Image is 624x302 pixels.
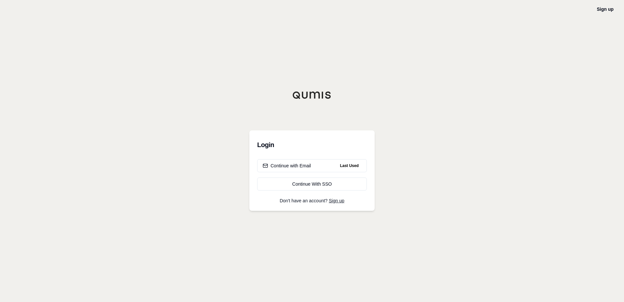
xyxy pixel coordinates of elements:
[597,7,614,12] a: Sign up
[263,181,361,187] div: Continue With SSO
[263,162,311,169] div: Continue with Email
[257,198,367,203] p: Don't have an account?
[337,162,361,170] span: Last Used
[257,177,367,191] a: Continue With SSO
[292,91,332,99] img: Qumis
[257,159,367,172] button: Continue with EmailLast Used
[329,198,344,203] a: Sign up
[257,138,367,151] h3: Login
